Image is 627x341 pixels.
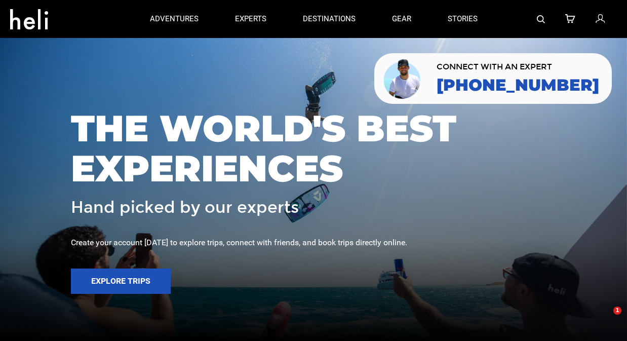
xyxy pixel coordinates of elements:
p: experts [235,14,266,24]
span: Hand picked by our experts [71,199,299,216]
img: contact our team [382,57,424,100]
p: destinations [303,14,356,24]
span: THE WORLD'S BEST EXPERIENCES [71,108,556,188]
span: CONNECT WITH AN EXPERT [437,63,599,71]
button: Explore Trips [71,269,171,294]
iframe: Intercom live chat [593,307,617,331]
a: [PHONE_NUMBER] [437,76,599,94]
div: Create your account [DATE] to explore trips, connect with friends, and book trips directly online. [71,237,556,249]
span: 1 [613,307,621,315]
p: adventures [150,14,199,24]
img: search-bar-icon.svg [537,15,545,23]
